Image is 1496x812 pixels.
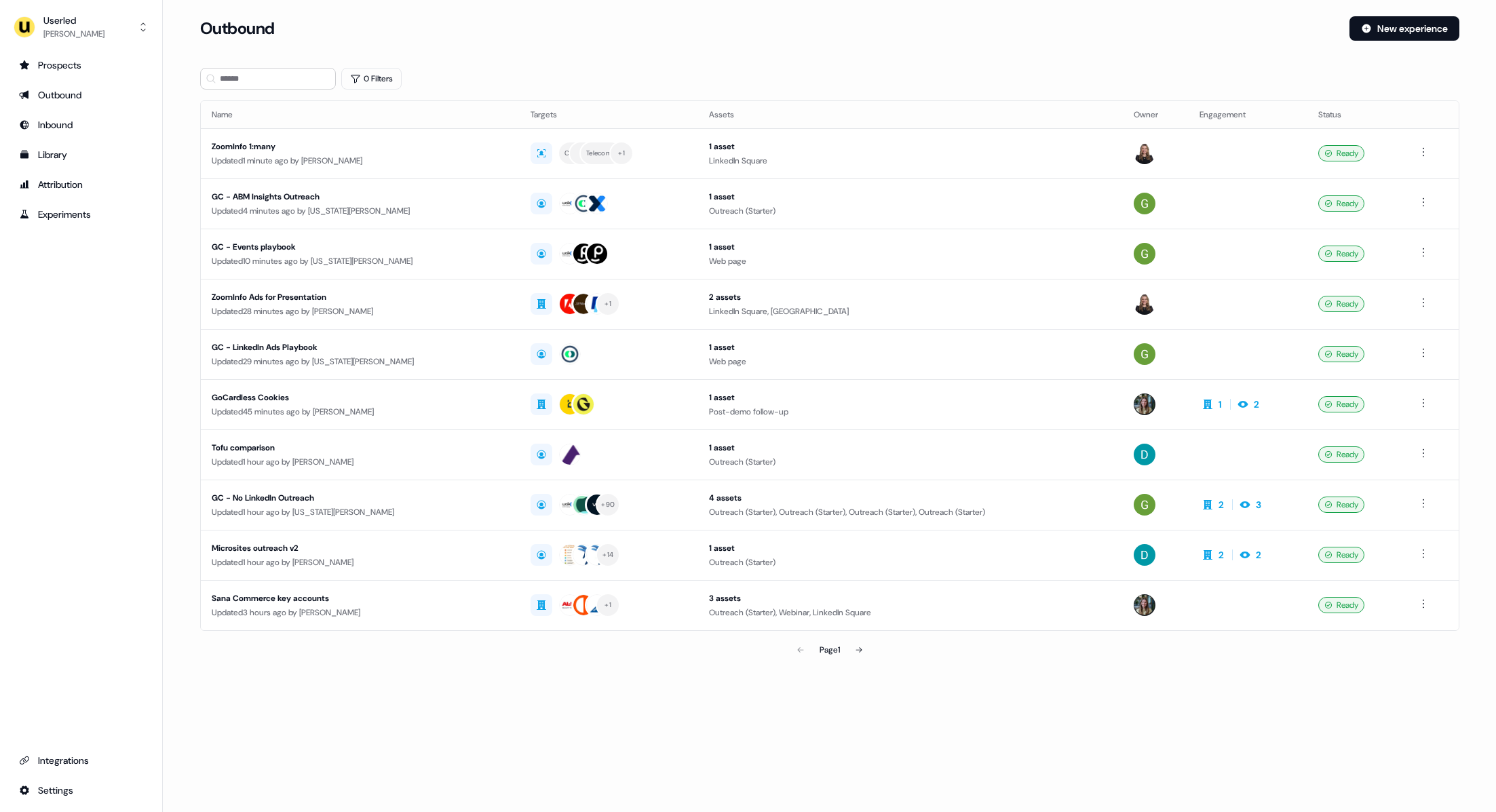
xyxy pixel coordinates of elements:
div: Userled [43,14,104,27]
a: Go to outbound experience [11,84,151,106]
div: GC - ABM Insights Outreach [212,190,510,204]
div: ZoomInfo 1:many [212,140,510,153]
div: Page 1 [820,643,840,657]
button: Userled[PERSON_NAME] [11,11,151,43]
div: Settings [19,784,143,797]
div: Inbound [19,118,143,132]
div: [PERSON_NAME] [43,27,104,41]
div: GC - Events playbook [212,240,510,254]
button: New experience [1349,16,1459,41]
div: Integrations [19,754,143,767]
div: Ready [1318,296,1364,312]
img: Georgia [1134,243,1155,265]
img: Geneviève [1134,293,1155,315]
div: Ready [1318,497,1364,513]
div: Web page [709,254,1112,268]
div: Telecommunications [586,147,616,159]
img: David [1134,544,1155,566]
div: 1 asset [709,140,1112,153]
img: Georgia [1134,193,1155,214]
div: 1 asset [709,240,1112,254]
div: Prospects [19,58,143,72]
div: Attribution [19,178,143,191]
th: Status [1307,101,1404,128]
div: Updated 29 minutes ago by [US_STATE][PERSON_NAME] [212,355,510,368]
div: 1 asset [709,341,1112,354]
div: 3 [1256,498,1261,511]
div: GoCardless Cookies [212,391,510,404]
img: Georgia [1134,343,1155,365]
div: Experiments [19,208,143,221]
div: GC - No LinkedIn Outreach [212,491,510,505]
div: Ready [1318,396,1364,412]
div: ZoomInfo Ads for Presentation [212,290,510,304]
div: LinkedIn Square, [GEOGRAPHIC_DATA] [709,305,1112,318]
div: Outreach (Starter) [709,204,1112,218]
th: Name [201,101,520,128]
div: Ready [1318,346,1364,362]
div: Ready [1318,246,1364,262]
img: Charlotte [1134,594,1155,616]
div: Updated 1 hour ago by [PERSON_NAME] [212,556,510,569]
div: Outreach (Starter) [709,556,1112,569]
div: 2 assets [709,290,1112,304]
div: Microsites outreach v2 [212,541,510,555]
div: 2 [1219,548,1224,562]
div: Outbound [19,88,143,102]
th: Owner [1123,101,1189,128]
div: GC - LinkedIn Ads Playbook [212,341,510,354]
div: Ready [1318,446,1364,463]
div: Updated 3 hours ago by [PERSON_NAME] [212,606,510,619]
div: Outreach (Starter), Outreach (Starter), Outreach (Starter), Outreach (Starter) [709,505,1112,519]
div: Ready [1318,547,1364,563]
div: Sana Commerce key accounts [212,592,510,605]
img: Charlotte [1134,393,1155,415]
a: Go to integrations [11,779,151,801]
div: Updated 1 minute ago by [PERSON_NAME] [212,154,510,168]
h3: Outbound [200,18,275,39]
img: Geneviève [1134,142,1155,164]
div: 1 asset [709,441,1112,455]
div: Outreach (Starter) [709,455,1112,469]
div: Updated 10 minutes ago by [US_STATE][PERSON_NAME] [212,254,510,268]
div: Outreach (Starter), Webinar, LinkedIn Square [709,606,1112,619]
div: Consulting [564,147,594,159]
div: 2 [1219,498,1224,511]
div: 2 [1256,548,1261,562]
th: Assets [698,101,1123,128]
div: Updated 1 hour ago by [US_STATE][PERSON_NAME] [212,505,510,519]
div: Tofu comparison [212,441,510,455]
div: LinkedIn Square [709,154,1112,168]
div: 4 assets [709,491,1112,505]
div: + 14 [602,549,613,561]
div: Post-demo follow-up [709,405,1112,419]
div: 1 asset [709,190,1112,204]
div: 1 [1219,398,1222,411]
div: Library [19,148,143,161]
a: Go to prospects [11,54,151,76]
div: Ready [1318,597,1364,613]
div: + 90 [601,499,615,511]
div: Web page [709,355,1112,368]
div: Updated 4 minutes ago by [US_STATE][PERSON_NAME] [212,204,510,218]
img: Georgia [1134,494,1155,516]
a: Go to attribution [11,174,151,195]
a: Go to experiments [11,204,151,225]
th: Targets [520,101,697,128]
div: + 1 [605,298,611,310]
div: Ready [1318,195,1364,212]
div: 2 [1254,398,1259,411]
a: Go to integrations [11,750,151,771]
div: Ready [1318,145,1364,161]
div: + 1 [618,147,625,159]
div: 1 asset [709,391,1112,404]
div: + 1 [605,599,611,611]
a: Go to templates [11,144,151,166]
div: Updated 28 minutes ago by [PERSON_NAME] [212,305,510,318]
div: Updated 45 minutes ago by [PERSON_NAME] [212,405,510,419]
button: 0 Filters [341,68,402,90]
a: Go to Inbound [11,114,151,136]
div: 1 asset [709,541,1112,555]
div: 3 assets [709,592,1112,605]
